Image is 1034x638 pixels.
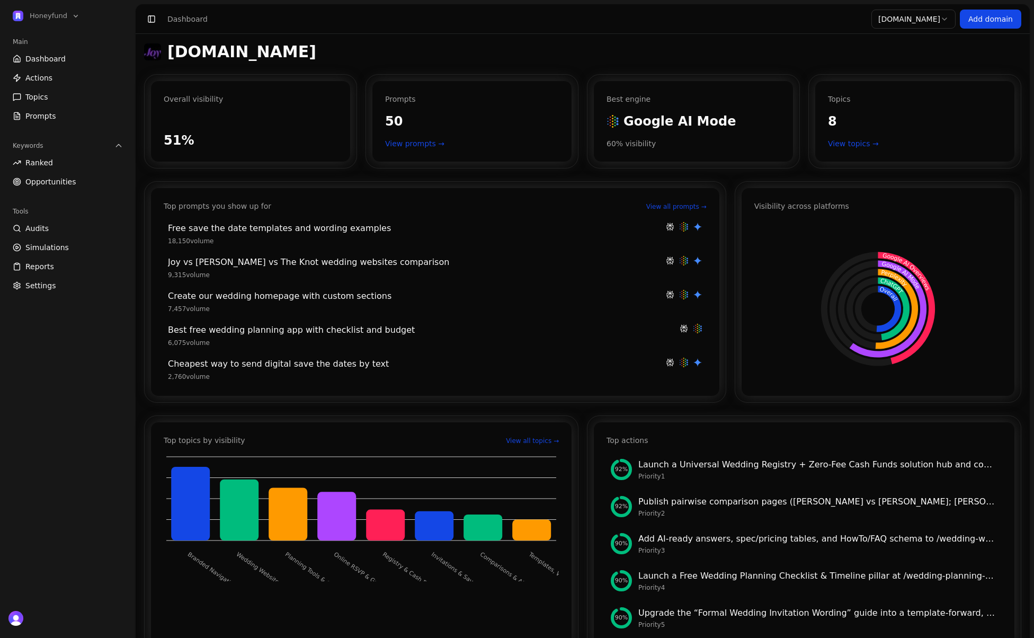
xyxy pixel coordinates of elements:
div: 60 % visibility [607,138,780,149]
span: Topics [25,92,48,102]
div: Impact 90% [611,607,632,628]
textpath: Perplexity [880,269,908,288]
img: 's logo [8,611,23,626]
div: Upgrade the “Formal Wedding Invitation Wording” guide into a template‑forward, schema‑rich hub [638,607,997,619]
div: Free save the date templates and wording examples [168,222,659,235]
div: Cheapest way to send digital save the dates by text [168,358,659,370]
div: Top actions [607,435,648,446]
div: Priority 4 [638,583,997,592]
div: Impact 90% [611,570,632,591]
span: Honeyfund [30,11,67,21]
span: 90 % [615,539,628,548]
div: Priority 2 [638,509,997,518]
div: 8 [828,113,1002,130]
a: Impact 92%Publish pairwise comparison pages ([PERSON_NAME] vs [PERSON_NAME]; [PERSON_NAME] vs The... [607,491,1002,522]
a: View prompts → [385,138,559,149]
div: Impact 92% [611,496,632,517]
a: Dashboard [8,50,127,67]
div: Dashboard [167,14,208,24]
a: Ranked [8,154,127,171]
div: Add AI‑ready answers, spec/pricing tables, and HowTo/FAQ schema to /wedding-website/ and rebuild ... [638,533,997,545]
a: Impact 90%Upgrade the “Formal Wedding Invitation Wording” guide into a template‑forward, schema‑r... [607,602,1002,633]
div: Priority 5 [638,621,997,629]
span: 18,150 volume [168,237,213,245]
span: Settings [25,280,56,291]
span: 9,315 volume [168,271,210,279]
div: Visibility across platforms [754,201,849,211]
textpath: ChatGPT [880,277,904,295]
a: Impact 92%Launch a Universal Wedding Registry + Zero‑Fee Cash Funds solution hub and companion “A... [607,454,1002,485]
a: Opportunities [8,173,127,190]
a: Impact 90%Add AI‑ready answers, spec/pricing tables, and HowTo/FAQ schema to /wedding-website/ an... [607,528,1002,559]
a: Best free wedding planning app with checklist and budget6,075volume [164,322,707,349]
a: View all topics → [506,437,559,445]
div: Best free wedding planning app with checklist and budget [168,324,673,336]
a: Audits [8,220,127,237]
a: Simulations [8,239,127,256]
text: Wedding Websites & Build… [235,551,307,604]
div: Impact 90% [611,533,632,554]
a: Settings [8,277,127,294]
div: Launch a Universal Wedding Registry + Zero‑Fee Cash Funds solution hub and companion “Add from An... [638,458,997,471]
div: Best engine [607,94,780,104]
span: Prompts [25,111,56,121]
span: 92 % [615,502,628,511]
div: Top topics by visibility [164,435,245,446]
div: Joy vs Zola vs The Knot wedding websites comparison [168,256,659,269]
button: Keywords [8,137,127,154]
span: Simulations [25,242,69,253]
div: Main [8,33,127,50]
div: Topics [828,94,1002,104]
div: 50 [385,113,559,130]
span: 90 % [615,614,628,623]
span: Google AI Mode [623,113,736,130]
div: Impact 92% [611,459,632,480]
text: Comparisons & Alternativ… [479,551,549,603]
div: Priority 3 [638,546,997,555]
span: 6,075 volume [168,339,210,347]
div: Tools [8,203,127,220]
a: Free save the date templates and wording examples18,150volume [164,220,707,247]
span: 90 % [615,577,628,586]
a: Impact 90%Launch a Free Wedding Planning Checklist & Timeline pillar at /wedding-planning-checkli... [607,565,1002,596]
text: Registry & Cash Funds [381,551,439,595]
text: Branded Navigation & Log… [186,551,258,604]
a: Add domain [960,10,1021,29]
div: Prompts [385,94,559,104]
span: Audits [25,223,49,234]
span: 7,457 volume [168,305,210,313]
a: Cheapest way to send digital save the dates by text2,760volume [164,356,707,383]
a: Joy vs [PERSON_NAME] vs The Knot wedding websites comparison9,315volume [164,254,707,281]
a: Reports [8,258,127,275]
h1: [DOMAIN_NAME] [167,42,316,61]
span: Reports [25,261,54,272]
a: Create our wedding homepage with custom sections7,457volume [164,288,707,315]
img: withjoy.com favicon [144,43,161,60]
textpath: Overall [879,286,899,302]
span: Ranked [25,157,53,168]
a: Prompts [8,108,127,125]
div: Create our wedding homepage with custom sections [168,290,659,303]
span: Actions [25,73,52,83]
div: Launch a Free Wedding Planning Checklist & Timeline pillar at /wedding-planning-checklist/ [638,570,997,582]
button: Open organization switcher [8,8,84,23]
div: Top prompts you show up for [164,201,271,211]
text: Online RSVP & Guest Mana… [333,551,406,605]
span: Opportunities [25,176,76,187]
img: Honeyfund [13,11,23,21]
span: 2,760 volume [168,373,210,381]
a: View all prompts → [646,202,707,211]
text: Planning Tools & Checkli… [284,551,351,601]
button: Open user button [8,611,23,626]
text: Invitations & Save the D… [430,551,497,601]
span: Dashboard [25,54,66,64]
div: Overall visibility [164,94,337,104]
span: 92 % [615,465,628,474]
div: Publish pairwise comparison pages (Joy vs Zola; Zola vs The Knot) and upgrade Joy vs The Knot [638,495,997,508]
a: Actions [8,69,127,86]
div: 51% [164,132,337,149]
a: Topics [8,88,127,105]
a: View topics → [828,138,1002,149]
div: Priority 1 [638,472,997,481]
